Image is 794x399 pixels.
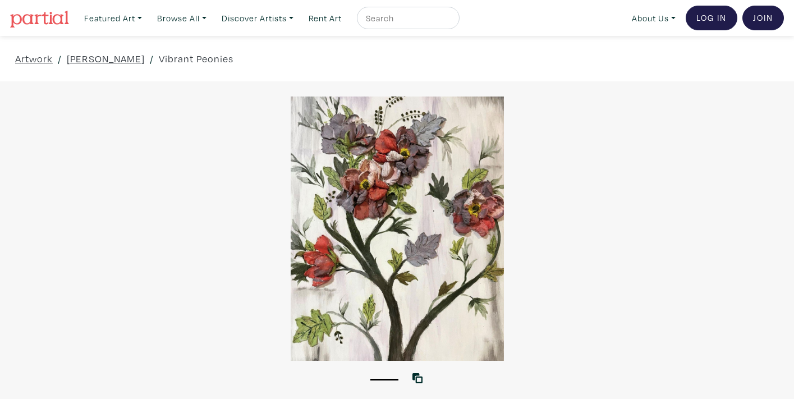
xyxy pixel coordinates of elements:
a: About Us [627,7,681,30]
a: [PERSON_NAME] [67,51,145,66]
a: Log In [686,6,737,30]
button: 1 of 1 [370,379,398,380]
a: Browse All [152,7,212,30]
a: Artwork [15,51,53,66]
a: Join [742,6,784,30]
span: / [58,51,62,66]
input: Search [365,11,449,25]
span: / [150,51,154,66]
a: Vibrant Peonies [159,51,233,66]
a: Featured Art [79,7,147,30]
a: Rent Art [304,7,347,30]
a: Discover Artists [217,7,299,30]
